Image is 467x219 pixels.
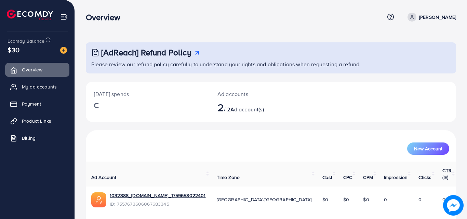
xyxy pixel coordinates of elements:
span: Overview [22,66,42,73]
span: $0 [322,196,328,203]
span: 0 [442,196,445,203]
span: $0 [343,196,349,203]
span: Clicks [418,174,431,181]
h2: / 2 [217,101,294,114]
span: Time Zone [217,174,240,181]
p: [DATE] spends [94,90,201,98]
a: 1032388_[DOMAIN_NAME]_1759658022401 [110,192,206,199]
span: My ad accounts [22,83,57,90]
span: $30 [8,45,19,55]
a: Payment [5,97,69,111]
p: Ad accounts [217,90,294,98]
span: Ad account(s) [230,106,264,113]
span: Product Links [22,118,51,124]
span: Payment [22,100,41,107]
p: Please review our refund policy carefully to understand your rights and obligations when requesti... [91,60,452,68]
span: 2 [217,99,224,115]
span: New Account [414,146,442,151]
span: ID: 7557673606067683345 [110,201,206,207]
span: Ad Account [91,174,117,181]
span: CPC [343,174,352,181]
img: ic-ads-acc.e4c84228.svg [91,192,106,207]
img: logo [7,10,53,20]
span: Impression [384,174,408,181]
span: Ecomdy Balance [8,38,44,44]
h3: Overview [86,12,126,22]
a: Billing [5,131,69,145]
span: [GEOGRAPHIC_DATA]/[GEOGRAPHIC_DATA] [217,196,312,203]
span: Billing [22,135,36,141]
span: CPM [363,174,373,181]
button: New Account [407,142,449,155]
a: Overview [5,63,69,77]
span: 0 [384,196,387,203]
span: 0 [418,196,422,203]
p: [PERSON_NAME] [419,13,456,21]
span: CTR (%) [442,167,451,181]
span: $0 [363,196,369,203]
a: Product Links [5,114,69,128]
img: menu [60,13,68,21]
img: image [443,195,464,216]
img: image [60,47,67,54]
a: My ad accounts [5,80,69,94]
span: Cost [322,174,332,181]
h3: [AdReach] Refund Policy [101,47,191,57]
a: [PERSON_NAME] [405,13,456,22]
